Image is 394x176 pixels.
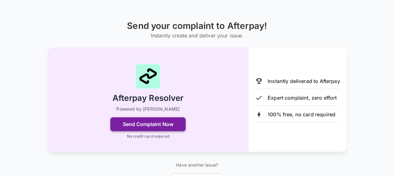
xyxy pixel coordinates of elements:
img: Afterpay [135,64,160,89]
h2: Afterpay Resolver [113,93,184,104]
p: Instantly delivered to Afterpay [268,77,340,85]
h6: Instantly create and deliver your issue. [127,31,267,40]
p: No credit card required [127,134,169,139]
p: 100% free, no card required [268,111,335,118]
p: Powered by [PERSON_NAME] [116,106,180,112]
button: Send Complaint Now [110,117,186,131]
p: Have another issue? [172,162,222,168]
h1: Send your complaint to Afterpay! [127,21,267,31]
p: Expert complaint, zero effort [268,94,337,102]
